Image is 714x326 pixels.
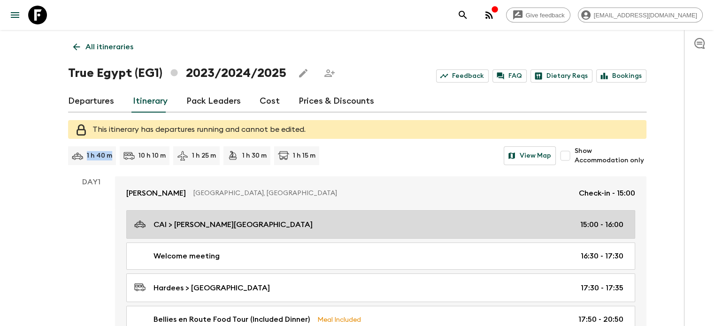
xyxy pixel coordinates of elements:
a: Hardees > [GEOGRAPHIC_DATA]17:30 - 17:35 [126,273,635,302]
a: Departures [68,90,114,113]
a: CAI > [PERSON_NAME][GEOGRAPHIC_DATA]15:00 - 16:00 [126,210,635,239]
a: Itinerary [133,90,168,113]
a: Bookings [596,69,646,83]
a: Prices & Discounts [299,90,374,113]
a: FAQ [492,69,527,83]
a: [PERSON_NAME][GEOGRAPHIC_DATA], [GEOGRAPHIC_DATA]Check-in - 15:00 [115,176,646,210]
a: All itineraries [68,38,138,56]
a: Feedback [436,69,489,83]
span: [EMAIL_ADDRESS][DOMAIN_NAME] [589,12,702,19]
p: Welcome meeting [154,250,220,262]
p: CAI > [PERSON_NAME][GEOGRAPHIC_DATA] [154,219,313,230]
a: Welcome meeting16:30 - 17:30 [126,243,635,270]
p: [GEOGRAPHIC_DATA], [GEOGRAPHIC_DATA] [193,189,571,198]
p: 1 h 25 m [192,151,216,160]
a: Give feedback [506,8,570,23]
p: 1 h 30 m [242,151,267,160]
p: 17:50 - 20:50 [578,314,623,325]
span: Give feedback [521,12,570,19]
p: 10 h 10 m [138,151,166,160]
div: [EMAIL_ADDRESS][DOMAIN_NAME] [578,8,703,23]
p: [PERSON_NAME] [126,188,186,199]
p: 15:00 - 16:00 [580,219,623,230]
p: Day 1 [68,176,115,188]
p: 17:30 - 17:35 [581,282,623,294]
span: This itinerary has departures running and cannot be edited. [92,126,306,133]
span: Show Accommodation only [575,146,646,165]
h1: True Egypt (EG1) 2023/2024/2025 [68,64,286,83]
p: 1 h 40 m [87,151,112,160]
p: 1 h 15 m [293,151,315,160]
a: Cost [260,90,280,113]
span: Share this itinerary [320,64,339,83]
p: 16:30 - 17:30 [581,250,623,262]
a: Pack Leaders [186,90,241,113]
button: search adventures [453,6,472,24]
p: Bellies en Route Food Tour (Included Dinner) [154,314,310,325]
p: Meal Included [317,314,361,325]
a: Dietary Reqs [530,69,592,83]
p: All itineraries [85,41,133,53]
p: Check-in - 15:00 [579,188,635,199]
button: Edit this itinerary [294,64,313,83]
button: menu [6,6,24,24]
button: View Map [504,146,556,165]
p: Hardees > [GEOGRAPHIC_DATA] [154,282,270,294]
